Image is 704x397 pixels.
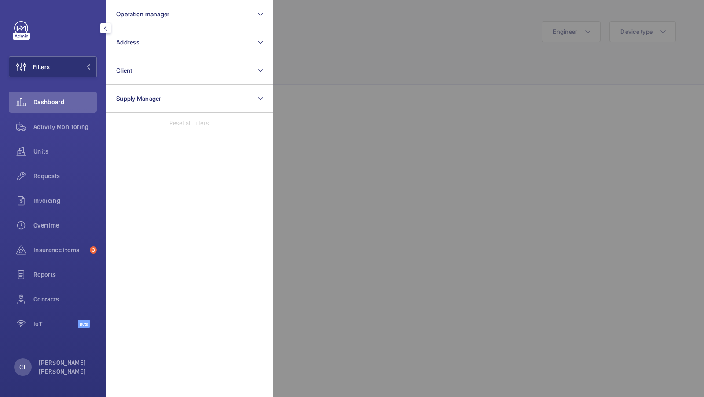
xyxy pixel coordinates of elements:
[33,221,97,230] span: Overtime
[33,270,97,279] span: Reports
[33,320,78,328] span: IoT
[78,320,90,328] span: Beta
[33,246,86,254] span: Insurance items
[33,98,97,107] span: Dashboard
[33,172,97,180] span: Requests
[90,246,97,254] span: 3
[33,147,97,156] span: Units
[39,358,92,376] p: [PERSON_NAME] [PERSON_NAME]
[9,56,97,77] button: Filters
[19,363,26,371] p: CT
[33,196,97,205] span: Invoicing
[33,122,97,131] span: Activity Monitoring
[33,62,50,71] span: Filters
[33,295,97,304] span: Contacts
